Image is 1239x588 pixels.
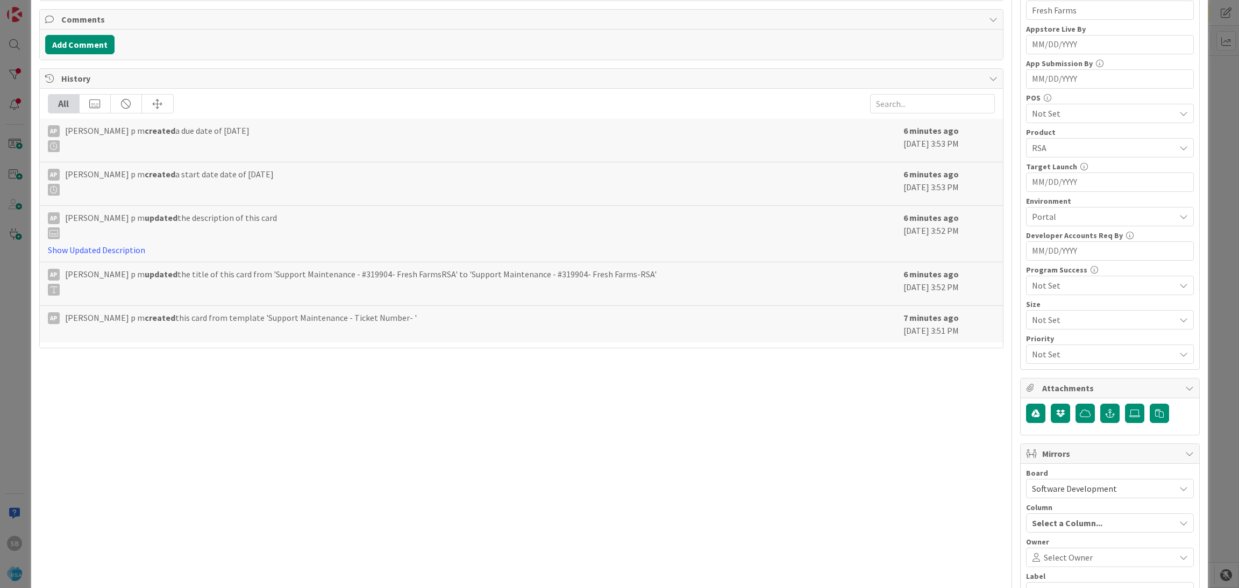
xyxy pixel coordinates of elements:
input: MM/DD/YYYY [1032,173,1188,191]
span: Not Set [1032,312,1170,327]
div: Developer Accounts Req By [1026,232,1194,239]
span: Owner [1026,538,1049,546]
div: Size [1026,300,1194,308]
span: Not Set [1032,107,1175,120]
div: All [48,95,80,113]
div: Ap [48,169,60,181]
span: Select Owner [1044,551,1093,564]
button: Add Comment [45,35,115,54]
input: MM/DD/YYYY [1032,70,1188,88]
div: [DATE] 3:53 PM [903,124,995,156]
span: Mirrors [1042,447,1180,460]
b: 6 minutes ago [903,169,959,180]
b: created [145,312,175,323]
div: Program Success [1026,266,1194,274]
div: [DATE] 3:51 PM [903,311,995,337]
span: Column [1026,504,1052,511]
b: created [145,169,175,180]
span: Attachments [1042,382,1180,395]
span: Portal [1032,210,1175,223]
div: Target Launch [1026,163,1194,170]
div: Product [1026,128,1194,136]
span: Board [1026,469,1048,477]
b: 6 minutes ago [903,269,959,279]
div: [DATE] 3:52 PM [903,211,995,256]
span: [PERSON_NAME] p m the description of this card [65,211,277,239]
div: Ap [48,269,60,281]
div: App Submission By [1026,60,1194,67]
span: [PERSON_NAME] p m a start date date of [DATE] [65,168,274,196]
div: Appstore Live By [1026,25,1194,33]
b: 7 minutes ago [903,312,959,323]
a: Show Updated Description [48,245,145,255]
div: Ap [48,125,60,137]
div: Ap [48,312,60,324]
button: Select a Column... [1026,513,1194,533]
div: [DATE] 3:53 PM [903,168,995,200]
div: POS [1026,94,1194,102]
input: Search... [870,94,995,113]
div: Ap [48,212,60,224]
span: Select a Column... [1032,516,1102,530]
span: Comments [61,13,984,26]
span: [PERSON_NAME] p m this card from template 'Support Maintenance - Ticket Number- ' [65,311,417,324]
span: Software Development [1032,483,1117,494]
span: Not Set [1032,279,1175,292]
b: 6 minutes ago [903,125,959,136]
span: History [61,72,984,85]
span: Label [1026,572,1045,580]
b: updated [145,269,177,279]
span: [PERSON_NAME] p m the title of this card from 'Support Maintenance - #319904- Fresh FarmsRSA' to ... [65,268,657,296]
span: Not Set [1032,347,1170,362]
input: MM/DD/YYYY [1032,35,1188,54]
div: Environment [1026,197,1194,205]
div: Priority [1026,335,1194,342]
b: updated [145,212,177,223]
span: RSA [1032,141,1175,154]
div: [DATE] 3:52 PM [903,268,995,300]
span: [PERSON_NAME] p m a due date of [DATE] [65,124,250,152]
input: MM/DD/YYYY [1032,242,1188,260]
b: 6 minutes ago [903,212,959,223]
b: created [145,125,175,136]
